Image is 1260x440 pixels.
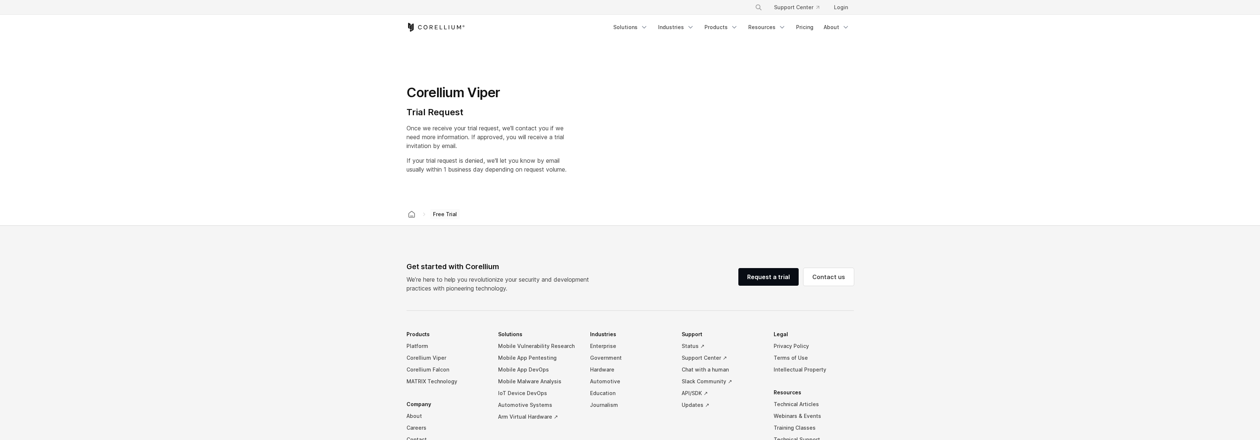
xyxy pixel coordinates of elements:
a: Webinars & Events [774,410,854,422]
a: Education [590,387,670,399]
p: We’re here to help you revolutionize your security and development practices with pioneering tech... [407,275,595,293]
a: Enterprise [590,340,670,352]
a: Privacy Policy [774,340,854,352]
a: Intellectual Property [774,364,854,376]
a: Automotive Systems [498,399,578,411]
a: Industries [654,21,699,34]
a: Chat with a human [682,364,762,376]
a: Corellium Falcon [407,364,487,376]
a: Updates ↗ [682,399,762,411]
a: Contact us [803,268,854,286]
a: Corellium Viper [407,352,487,364]
a: API/SDK ↗ [682,387,762,399]
div: Get started with Corellium [407,261,595,272]
a: Technical Articles [774,398,854,410]
h4: Trial Request [407,107,567,118]
span: Once we receive your trial request, we'll contact you if we need more information. If approved, y... [407,124,564,149]
a: Pricing [792,21,818,34]
a: Corellium home [405,209,418,219]
a: Platform [407,340,487,352]
a: Mobile Vulnerability Research [498,340,578,352]
a: Status ↗ [682,340,762,352]
a: Corellium Home [407,23,465,32]
a: Support Center [768,1,825,14]
h1: Corellium Viper [407,84,567,101]
a: Training Classes [774,422,854,434]
div: Navigation Menu [609,21,854,34]
a: Arm Virtual Hardware ↗ [498,411,578,423]
a: Solutions [609,21,652,34]
button: Search [752,1,765,14]
a: Login [828,1,854,14]
a: About [819,21,854,34]
div: Navigation Menu [746,1,854,14]
a: Hardware [590,364,670,376]
a: IoT Device DevOps [498,387,578,399]
a: Mobile App Pentesting [498,352,578,364]
a: Automotive [590,376,670,387]
a: Mobile Malware Analysis [498,376,578,387]
a: Government [590,352,670,364]
a: Request a trial [738,268,799,286]
a: Careers [407,422,487,434]
a: MATRIX Technology [407,376,487,387]
a: Products [700,21,742,34]
span: Free Trial [430,209,460,219]
a: About [407,410,487,422]
a: Support Center ↗ [682,352,762,364]
a: Slack Community ↗ [682,376,762,387]
span: If your trial request is denied, we'll let you know by email usually within 1 business day depend... [407,157,567,173]
a: Mobile App DevOps [498,364,578,376]
a: Resources [744,21,790,34]
a: Terms of Use [774,352,854,364]
a: Journalism [590,399,670,411]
